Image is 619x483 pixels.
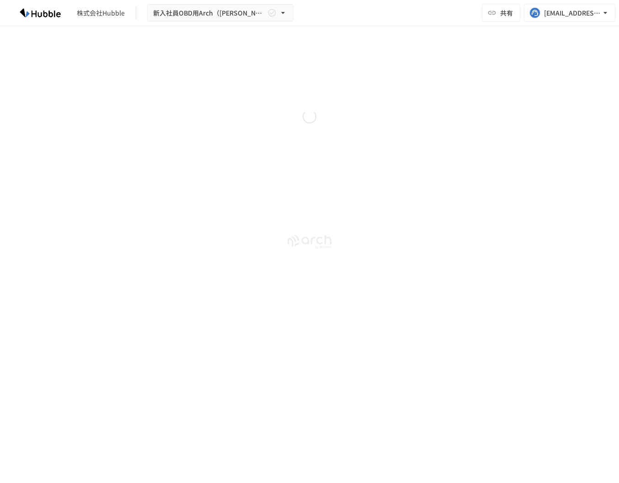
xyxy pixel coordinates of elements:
span: 共有 [500,8,513,18]
button: 共有 [482,4,520,22]
div: 株式会社Hubble [77,8,125,18]
span: 新入社員OBD用Arch（[PERSON_NAME]） [153,7,266,19]
button: 新入社員OBD用Arch（[PERSON_NAME]） [147,4,293,22]
img: HzDRNkGCf7KYO4GfwKnzITak6oVsp5RHeZBEM1dQFiQ [11,5,69,20]
div: [EMAIL_ADDRESS][DOMAIN_NAME] [544,7,601,19]
button: [EMAIL_ADDRESS][DOMAIN_NAME] [524,4,615,22]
